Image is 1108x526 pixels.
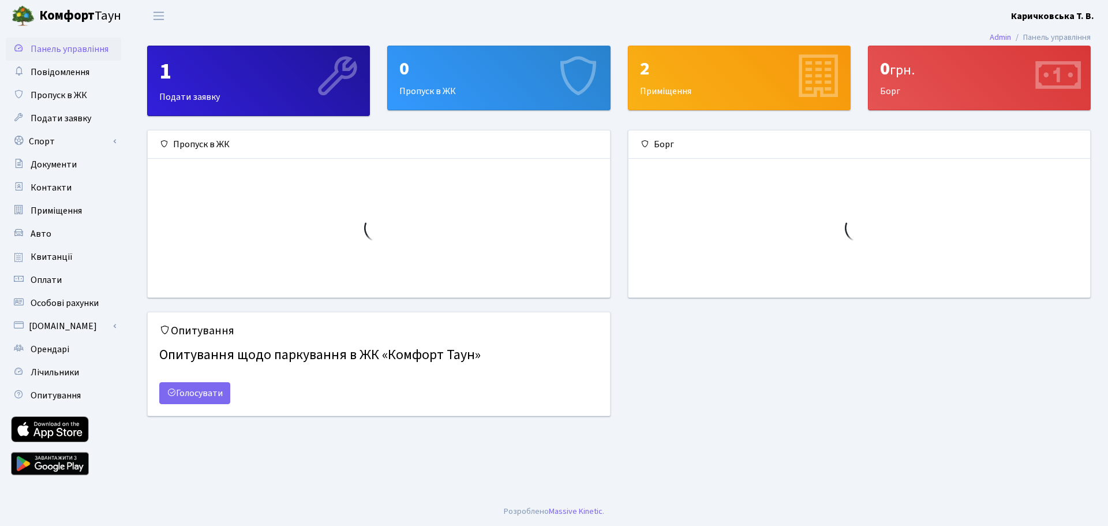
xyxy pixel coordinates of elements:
a: Каричковська Т. В. [1011,9,1094,23]
a: 2Приміщення [628,46,851,110]
span: Приміщення [31,204,82,217]
span: Опитування [31,389,81,402]
span: грн. [890,60,915,80]
a: Спорт [6,130,121,153]
a: 0Пропуск в ЖК [387,46,610,110]
span: Панель управління [31,43,108,55]
div: Подати заявку [148,46,369,115]
a: Орендарі [6,338,121,361]
div: 0 [399,58,598,80]
div: 2 [640,58,839,80]
a: Контакти [6,176,121,199]
button: Переключити навігацію [144,6,173,25]
nav: breadcrumb [972,25,1108,50]
span: Квитанції [31,251,73,263]
span: Повідомлення [31,66,89,79]
b: Комфорт [39,6,95,25]
div: Приміщення [628,46,850,110]
div: 0 [880,58,1079,80]
span: Контакти [31,181,72,194]
a: Особові рахунки [6,292,121,315]
a: Документи [6,153,121,176]
li: Панель управління [1011,31,1091,44]
a: Розроблено [504,505,549,517]
a: Голосувати [159,382,230,404]
span: Орендарі [31,343,69,356]
a: Оплати [6,268,121,292]
a: Лічильники [6,361,121,384]
a: Приміщення [6,199,121,222]
span: Пропуск в ЖК [31,89,87,102]
a: Admin [990,31,1011,43]
span: Документи [31,158,77,171]
h4: Опитування щодо паркування в ЖК «Комфорт Таун» [159,342,598,368]
a: [DOMAIN_NAME] [6,315,121,338]
a: Авто [6,222,121,245]
a: Подати заявку [6,107,121,130]
a: Massive Kinetic [549,505,602,517]
span: Таун [39,6,121,26]
span: Авто [31,227,51,240]
div: Борг [869,46,1090,110]
img: logo.png [12,5,35,28]
a: Квитанції [6,245,121,268]
a: Пропуск в ЖК [6,84,121,107]
div: Пропуск в ЖК [388,46,609,110]
span: Особові рахунки [31,297,99,309]
a: Панель управління [6,38,121,61]
span: Оплати [31,274,62,286]
a: Опитування [6,384,121,407]
a: 1Подати заявку [147,46,370,116]
div: Борг [628,130,1091,159]
div: 1 [159,58,358,85]
div: . [504,505,604,518]
a: Повідомлення [6,61,121,84]
h5: Опитування [159,324,598,338]
b: Каричковська Т. В. [1011,10,1094,23]
span: Подати заявку [31,112,91,125]
div: Пропуск в ЖК [148,130,610,159]
span: Лічильники [31,366,79,379]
